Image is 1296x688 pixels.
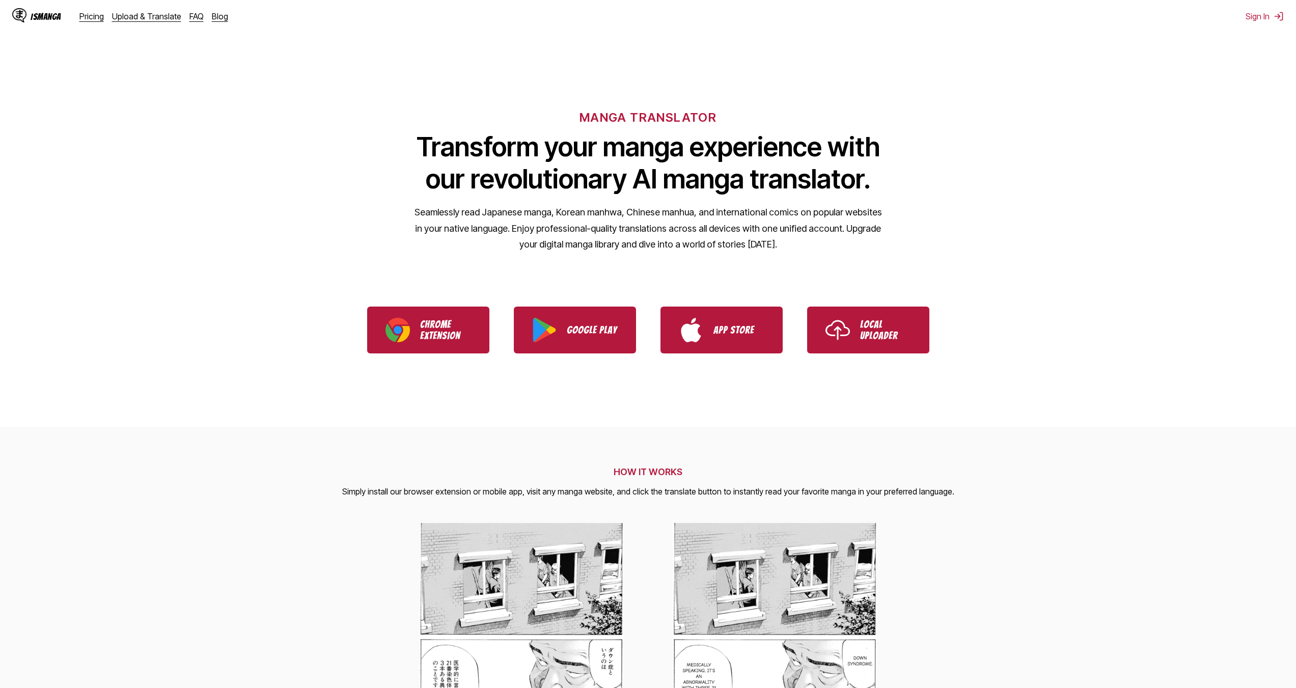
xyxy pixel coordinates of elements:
p: Local Uploader [860,319,911,341]
a: FAQ [189,11,204,21]
p: Seamlessly read Japanese manga, Korean manhwa, Chinese manhua, and international comics on popula... [414,204,883,253]
h6: MANGA TRANSLATOR [580,110,716,125]
p: Google Play [567,324,618,336]
img: Sign out [1274,11,1284,21]
h2: HOW IT WORKS [342,466,954,477]
p: App Store [713,324,764,336]
a: Download IsManga from Google Play [514,307,636,353]
a: Upload & Translate [112,11,181,21]
p: Chrome Extension [420,319,471,341]
a: Blog [212,11,228,21]
img: Chrome logo [385,318,410,342]
img: Google Play logo [532,318,557,342]
p: Simply install our browser extension or mobile app, visit any manga website, and click the transl... [342,485,954,499]
a: Download IsManga from App Store [660,307,783,353]
a: Use IsManga Local Uploader [807,307,929,353]
img: Upload icon [825,318,850,342]
a: Download IsManga Chrome Extension [367,307,489,353]
button: Sign In [1246,11,1284,21]
a: IsManga LogoIsManga [12,8,79,24]
img: IsManga Logo [12,8,26,22]
h1: Transform your manga experience with our revolutionary AI manga translator. [414,131,883,195]
a: Pricing [79,11,104,21]
div: IsManga [31,12,61,21]
img: App Store logo [679,318,703,342]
